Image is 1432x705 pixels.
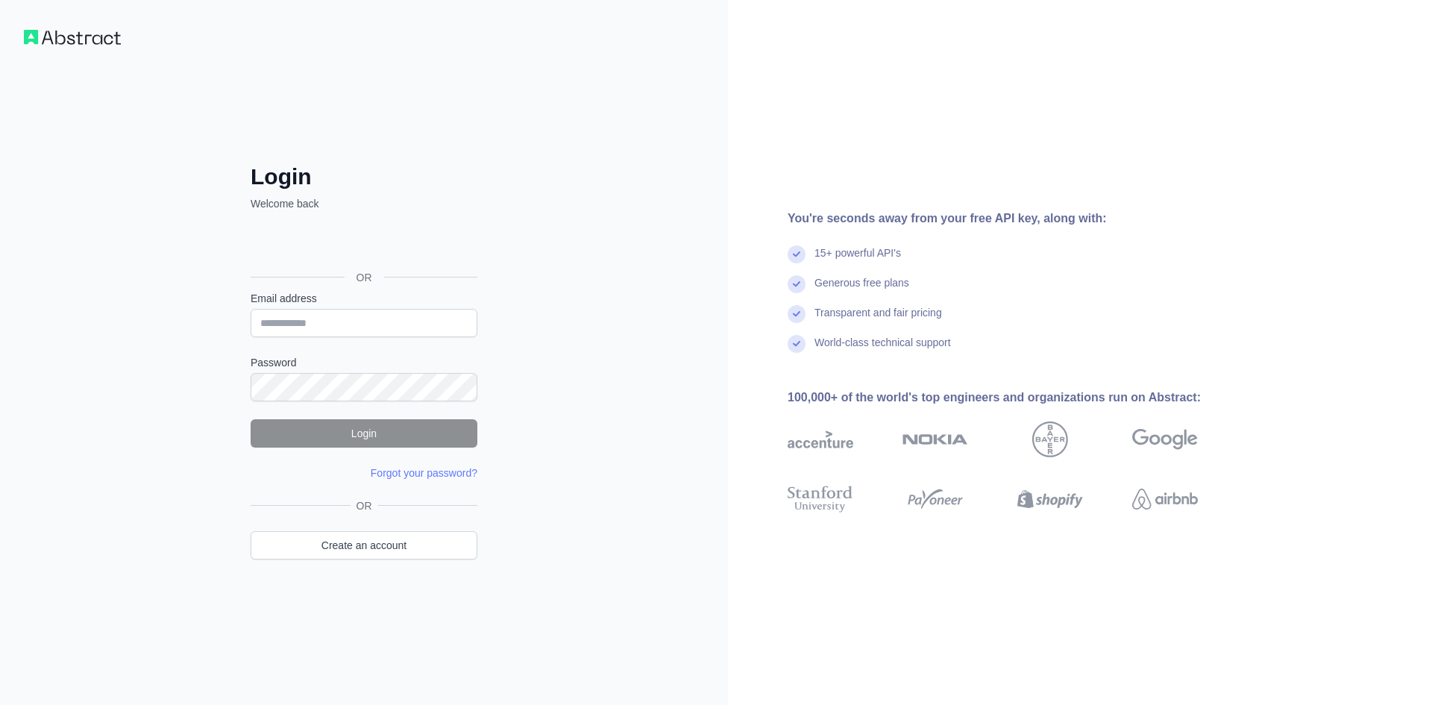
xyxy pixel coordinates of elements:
[1032,422,1068,457] img: bayer
[788,245,805,263] img: check mark
[788,275,805,293] img: check mark
[814,275,909,305] div: Generous free plans
[814,335,951,365] div: World-class technical support
[251,163,477,190] h2: Login
[251,419,477,448] button: Login
[371,467,477,479] a: Forgot your password?
[251,291,477,306] label: Email address
[788,305,805,323] img: check mark
[814,245,901,275] div: 15+ powerful API's
[24,30,121,45] img: Workflow
[814,305,942,335] div: Transparent and fair pricing
[345,270,384,285] span: OR
[1017,483,1083,516] img: shopify
[788,422,853,457] img: accenture
[902,422,968,457] img: nokia
[788,389,1246,407] div: 100,000+ of the world's top engineers and organizations run on Abstract:
[788,210,1246,228] div: You're seconds away from your free API key, along with:
[788,483,853,516] img: stanford university
[251,196,477,211] p: Welcome back
[788,335,805,353] img: check mark
[251,531,477,560] a: Create an account
[1132,483,1198,516] img: airbnb
[1132,422,1198,457] img: google
[251,355,477,370] label: Password
[902,483,968,516] img: payoneer
[351,498,378,513] span: OR
[243,228,482,260] iframe: Sign in with Google Button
